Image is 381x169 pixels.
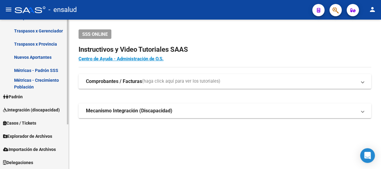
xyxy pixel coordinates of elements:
[82,32,108,37] span: SSS ONLINE
[3,133,52,140] span: Explorador de Archivos
[3,146,56,153] span: Importación de Archivos
[79,74,371,89] mat-expansion-panel-header: Comprobantes / Facturas(haga click aquí para ver los tutoriales)
[79,29,111,39] button: SSS ONLINE
[79,103,371,118] mat-expansion-panel-header: Mecanismo Integración (Discapacidad)
[369,6,376,13] mat-icon: person
[86,78,142,85] strong: Comprobantes / Facturas
[3,93,23,100] span: Padrón
[79,44,371,55] h2: Instructivos y Video Tutoriales SAAS
[3,107,60,113] span: Integración (discapacidad)
[3,159,33,166] span: Delegaciones
[360,148,375,163] div: Open Intercom Messenger
[48,3,77,17] span: - ensalud
[142,78,220,85] span: (haga click aquí para ver los tutoriales)
[3,120,36,126] span: Casos / Tickets
[5,6,12,13] mat-icon: menu
[79,56,164,62] a: Centro de Ayuda - Administración de O.S.
[86,107,172,114] strong: Mecanismo Integración (Discapacidad)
